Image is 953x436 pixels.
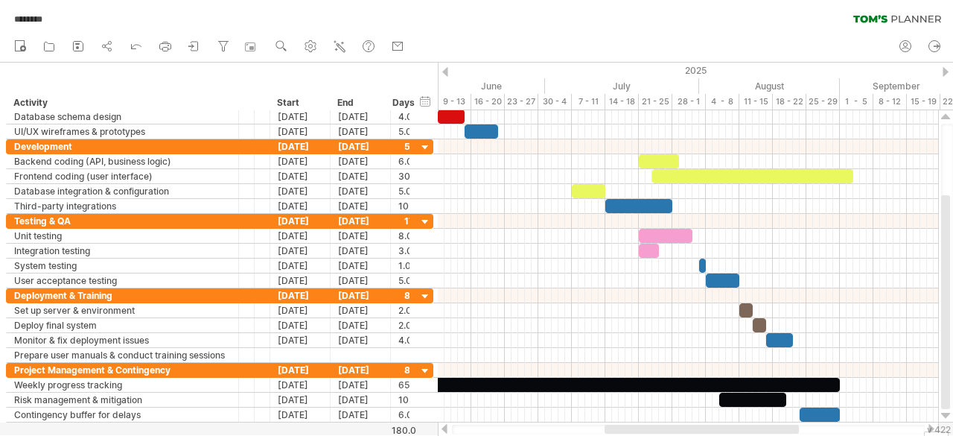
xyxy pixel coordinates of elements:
[270,184,331,198] div: [DATE]
[806,94,840,110] div: 25 - 29
[331,169,391,183] div: [DATE]
[840,94,873,110] div: 1 - 5
[270,259,331,273] div: [DATE]
[331,244,391,258] div: [DATE]
[270,199,331,213] div: [DATE]
[14,348,231,362] div: Prepare user manuals & conduct training sessions
[270,333,331,347] div: [DATE]
[270,378,331,392] div: [DATE]
[14,274,231,288] div: User acceptance testing
[270,139,331,154] div: [DATE]
[398,274,409,288] div: 5.0
[331,393,391,407] div: [DATE]
[331,288,391,303] div: [DATE]
[398,318,409,332] div: 2.0
[270,408,331,422] div: [DATE]
[270,244,331,258] div: [DATE]
[398,333,409,347] div: 4.0
[14,169,231,183] div: Frontend coding (user interface)
[505,94,538,110] div: 23 - 27
[398,229,409,243] div: 8.0
[14,259,231,273] div: System testing
[739,94,773,110] div: 11 - 15
[337,95,382,110] div: End
[270,363,331,377] div: [DATE]
[392,425,411,436] div: 180.0
[907,94,940,110] div: 15 - 19
[398,199,409,213] div: 10.0
[14,333,231,347] div: Monitor & fix deployment issues
[13,95,230,110] div: Activity
[545,78,699,94] div: July 2025
[14,318,231,332] div: Deploy final system
[398,184,409,198] div: 5.0
[398,378,409,392] div: 65.0
[398,154,409,168] div: 6.0
[873,94,907,110] div: 8 - 12
[14,229,231,243] div: Unit testing
[398,169,409,183] div: 30.0
[331,333,391,347] div: [DATE]
[270,318,331,332] div: [DATE]
[270,288,331,303] div: [DATE]
[270,169,331,183] div: [DATE]
[14,393,231,407] div: Risk management & mitigation
[14,303,231,317] div: Set up server & environment
[398,124,409,139] div: 5.0
[331,363,391,377] div: [DATE]
[924,432,949,436] div: Show Legend
[331,124,391,139] div: [DATE]
[672,94,706,110] div: 28 - 1
[270,303,331,317] div: [DATE]
[331,303,391,317] div: [DATE]
[14,214,231,228] div: Testing & QA
[331,229,391,243] div: [DATE]
[270,154,331,168] div: [DATE]
[14,288,231,303] div: Deployment & Training
[404,78,545,94] div: June 2025
[398,110,409,124] div: 4.0
[331,408,391,422] div: [DATE]
[706,94,739,110] div: 4 - 8
[331,110,391,124] div: [DATE]
[270,214,331,228] div: [DATE]
[331,318,391,332] div: [DATE]
[14,363,231,377] div: Project Management & Contingency
[14,184,231,198] div: Database integration & configuration
[398,393,409,407] div: 10.0
[270,229,331,243] div: [DATE]
[538,94,572,110] div: 30 - 4
[639,94,672,110] div: 21 - 25
[390,95,416,110] div: Days
[572,94,605,110] div: 7 - 11
[398,303,409,317] div: 2.0
[438,94,471,110] div: 9 - 13
[14,199,231,213] div: Third-party integrations
[14,408,231,422] div: Contingency buffer for delays
[927,424,951,435] div: v 422
[398,408,409,422] div: 6.0
[773,94,806,110] div: 18 - 22
[471,94,505,110] div: 16 - 20
[331,214,391,228] div: [DATE]
[331,154,391,168] div: [DATE]
[270,110,331,124] div: [DATE]
[331,184,391,198] div: [DATE]
[270,124,331,139] div: [DATE]
[270,274,331,288] div: [DATE]
[331,259,391,273] div: [DATE]
[14,154,231,168] div: Backend coding (API, business logic)
[331,199,391,213] div: [DATE]
[398,244,409,258] div: 3.0
[699,78,840,94] div: August 2025
[14,110,231,124] div: Database schema design
[14,139,231,154] div: Development
[605,94,639,110] div: 14 - 18
[14,244,231,258] div: Integration testing
[398,259,409,273] div: 1.0
[331,139,391,154] div: [DATE]
[270,393,331,407] div: [DATE]
[331,274,391,288] div: [DATE]
[14,124,231,139] div: UI/UX wireframes & prototypes
[331,378,391,392] div: [DATE]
